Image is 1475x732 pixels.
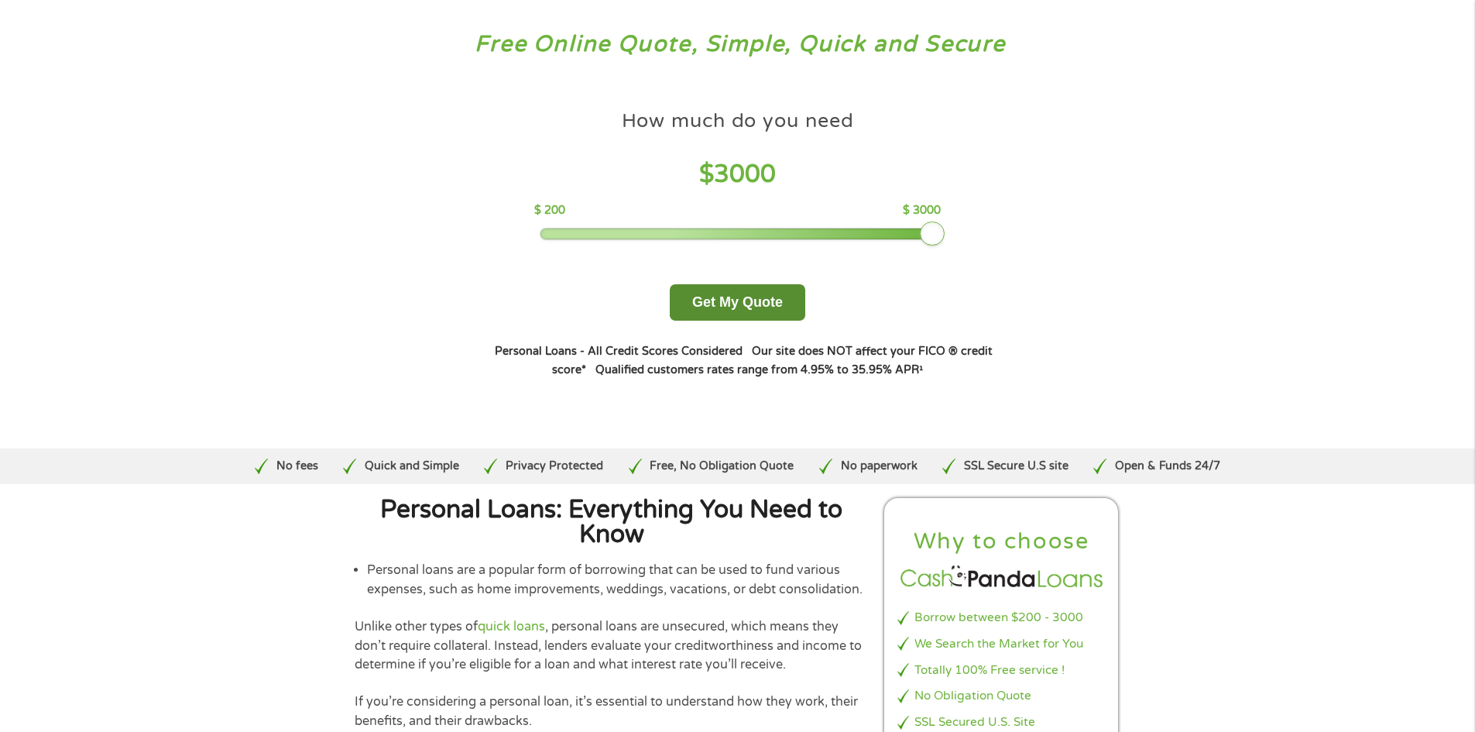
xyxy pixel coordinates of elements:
[495,345,743,358] strong: Personal Loans - All Credit Scores Considered
[897,713,1106,731] li: SSL Secured U.S. Site
[367,561,869,599] li: Personal loans are a popular form of borrowing that can be used to fund various expenses, such as...
[355,498,869,547] h2: Personal Loans: Everything You Need to Know
[365,458,459,475] p: Quick and Simple
[897,635,1106,653] li: We Search the Market for You
[552,345,993,376] strong: Our site does NOT affect your FICO ® credit score*
[45,30,1431,59] h3: Free Online Quote, Simple, Quick and Secure
[897,687,1106,705] li: No Obligation Quote
[670,284,805,321] button: Get My Quote
[897,528,1106,556] h2: Why to choose
[355,692,869,730] p: If you’re considering a personal loan, it’s essential to understand how they work, their benefits...
[841,458,918,475] p: No paperwork
[276,458,318,475] p: No fees
[506,458,603,475] p: Privacy Protected
[622,108,854,134] h4: How much do you need
[897,609,1106,627] li: Borrow between $200 - 3000
[534,159,941,191] h4: $
[650,458,794,475] p: Free, No Obligation Quote
[714,160,776,189] span: 3000
[1115,458,1220,475] p: Open & Funds 24/7
[964,458,1069,475] p: SSL Secure U.S site
[355,617,869,674] p: Unlike other types of , personal loans are unsecured, which means they don’t require collateral. ...
[897,662,1106,679] li: Totally 100% Free service !
[478,619,545,634] a: quick loans
[595,363,923,376] strong: Qualified customers rates range from 4.95% to 35.95% APR¹
[903,202,941,219] p: $ 3000
[534,202,565,219] p: $ 200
